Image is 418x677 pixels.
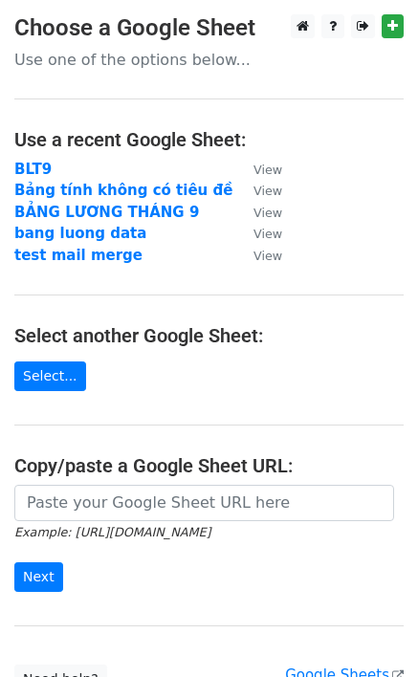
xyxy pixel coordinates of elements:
a: Bảng tính không có tiêu đề [14,182,232,199]
a: View [234,204,282,221]
a: Select... [14,361,86,391]
a: View [234,225,282,242]
small: View [253,206,282,220]
input: Next [14,562,63,592]
a: BLT9 [14,161,52,178]
a: bang luong data [14,225,146,242]
a: BẢNG LƯƠNG THÁNG 9 [14,204,199,221]
small: View [253,227,282,241]
small: View [253,249,282,263]
h4: Copy/paste a Google Sheet URL: [14,454,404,477]
h4: Use a recent Google Sheet: [14,128,404,151]
a: View [234,182,282,199]
a: View [234,161,282,178]
small: View [253,163,282,177]
a: test mail merge [14,247,143,264]
h4: Select another Google Sheet: [14,324,404,347]
input: Paste your Google Sheet URL here [14,485,394,521]
p: Use one of the options below... [14,50,404,70]
a: View [234,247,282,264]
small: Example: [URL][DOMAIN_NAME] [14,525,210,539]
small: View [253,184,282,198]
h3: Choose a Google Sheet [14,14,404,42]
